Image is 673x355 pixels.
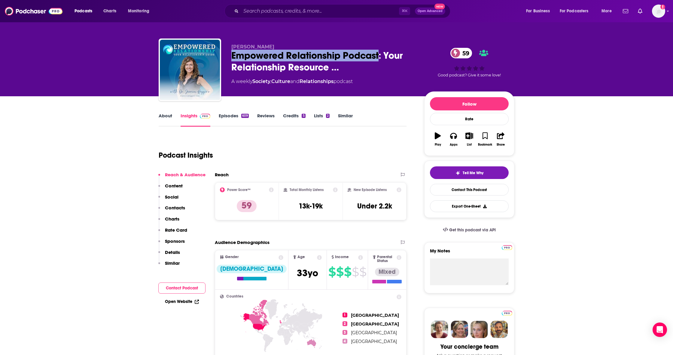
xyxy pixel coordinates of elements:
img: User Profile [652,5,665,18]
p: Rate Card [165,227,187,233]
span: [GEOGRAPHIC_DATA] [351,313,399,318]
div: A weekly podcast [231,78,353,85]
span: [GEOGRAPHIC_DATA] [351,339,397,344]
span: Open Advanced [418,10,443,13]
div: Mixed [375,268,399,276]
button: Sponsors [158,238,185,249]
p: 59 [237,200,257,212]
a: Similar [338,113,353,127]
button: Details [158,249,180,261]
button: open menu [124,6,157,16]
input: Search podcasts, credits, & more... [241,6,399,16]
button: List [461,128,477,150]
button: Contacts [158,205,185,216]
div: Your concierge team [440,343,498,350]
a: 59 [450,48,472,58]
label: My Notes [430,248,509,258]
span: 3 [343,330,347,335]
a: Open Website [165,299,199,304]
span: Get this podcast via API [449,227,496,233]
button: Follow [430,97,509,110]
h2: Total Monthly Listens [290,188,324,192]
p: Contacts [165,205,185,211]
button: Share [493,128,509,150]
button: open menu [556,6,597,16]
button: Contact Podcast [158,282,206,294]
span: Monitoring [128,7,149,15]
span: 1 [343,313,347,317]
div: List [467,143,472,147]
a: Society [252,79,270,84]
span: New [434,4,445,9]
span: Gender [225,255,239,259]
a: InsightsPodchaser Pro [181,113,210,127]
button: Charts [158,216,179,227]
div: Share [497,143,505,147]
h2: Reach [215,172,229,177]
button: tell me why sparkleTell Me Why [430,166,509,179]
span: 4 [343,339,347,344]
div: Open Intercom Messenger [653,323,667,337]
h3: Under 2.2k [357,202,392,211]
img: tell me why sparkle [455,171,460,175]
img: Podchaser Pro [502,311,512,316]
h1: Podcast Insights [159,151,213,160]
button: Content [158,183,183,194]
img: Jules Profile [470,321,488,338]
span: [GEOGRAPHIC_DATA] [351,330,397,335]
a: Reviews [257,113,275,127]
span: Tell Me Why [463,171,483,175]
span: $ [352,267,359,277]
img: Empowered Relationship Podcast: Your Relationship Resource And Guide [160,40,220,100]
img: Podchaser Pro [200,114,210,119]
p: Reach & Audience [165,172,206,177]
span: 59 [456,48,472,58]
div: Play [435,143,441,147]
span: Age [297,255,305,259]
div: Search podcasts, credits, & more... [230,4,456,18]
span: $ [359,267,366,277]
div: [DEMOGRAPHIC_DATA] [217,265,287,273]
button: open menu [522,6,557,16]
button: Reach & Audience [158,172,206,183]
div: Apps [450,143,458,147]
h3: 13k-19k [299,202,323,211]
a: Charts [99,6,120,16]
img: Barbara Profile [451,321,468,338]
p: Sponsors [165,238,185,244]
span: and [290,79,300,84]
span: More [601,7,612,15]
a: Culture [271,79,290,84]
button: Similar [158,260,180,271]
button: open menu [597,6,619,16]
a: Get this podcast via API [438,223,501,237]
img: Podchaser Pro [502,245,512,250]
a: Relationships [300,79,333,84]
img: Podchaser - Follow, Share and Rate Podcasts [5,5,62,17]
div: 59Good podcast? Give it some love! [424,44,514,81]
span: 2 [343,321,347,326]
button: Show profile menu [652,5,665,18]
span: Countries [226,295,243,298]
a: Lists2 [314,113,330,127]
div: 609 [241,114,249,118]
a: Show notifications dropdown [620,6,631,16]
button: Rate Card [158,227,187,238]
button: Play [430,128,446,150]
span: $ [328,267,336,277]
span: Logged in as sarahhallprinc [652,5,665,18]
button: open menu [70,6,100,16]
span: [GEOGRAPHIC_DATA] [351,321,399,327]
a: Contact This Podcast [430,184,509,196]
span: $ [344,267,351,277]
p: Details [165,249,180,255]
p: Charts [165,216,179,222]
img: Sydney Profile [431,321,448,338]
svg: Add a profile image [660,5,665,9]
a: Pro website [502,310,512,316]
p: Similar [165,260,180,266]
button: Open AdvancedNew [415,8,445,15]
